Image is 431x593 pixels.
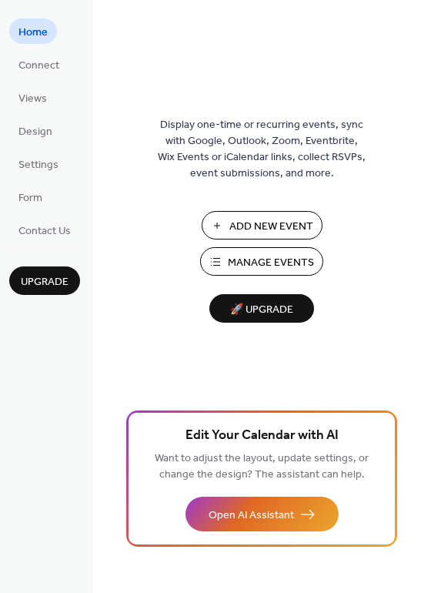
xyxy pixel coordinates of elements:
[18,223,71,240] span: Contact Us
[18,124,52,140] span: Design
[200,247,323,276] button: Manage Events
[18,157,58,173] span: Settings
[155,448,369,485] span: Want to adjust the layout, update settings, or change the design? The assistant can help.
[9,18,57,44] a: Home
[18,91,47,107] span: Views
[18,58,59,74] span: Connect
[18,190,42,206] span: Form
[9,85,56,110] a: Views
[158,117,366,182] span: Display one-time or recurring events, sync with Google, Outlook, Zoom, Eventbrite, Wix Events or ...
[9,217,80,243] a: Contact Us
[202,211,322,240] button: Add New Event
[9,151,68,176] a: Settings
[229,219,313,235] span: Add New Event
[219,300,305,320] span: 🚀 Upgrade
[9,52,68,77] a: Connect
[9,266,80,295] button: Upgrade
[185,497,339,531] button: Open AI Assistant
[18,25,48,41] span: Home
[21,274,68,290] span: Upgrade
[9,184,52,209] a: Form
[9,118,62,143] a: Design
[185,425,339,447] span: Edit Your Calendar with AI
[209,294,314,323] button: 🚀 Upgrade
[228,255,314,271] span: Manage Events
[209,508,294,524] span: Open AI Assistant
